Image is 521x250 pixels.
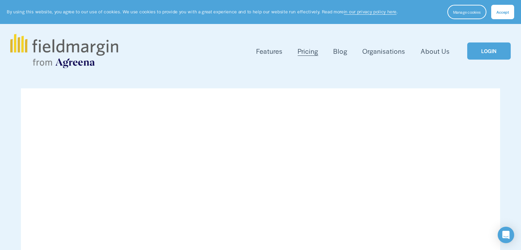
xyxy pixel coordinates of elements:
p: By using this website, you agree to our use of cookies. We use cookies to provide you with a grea... [7,9,398,15]
a: Pricing [298,46,318,57]
span: Manage cookies [453,9,481,15]
img: fieldmargin.com [10,34,118,68]
button: Manage cookies [447,5,486,19]
span: Features [256,46,283,56]
a: Organisations [362,46,405,57]
a: About Us [421,46,450,57]
a: LOGIN [467,42,510,60]
a: Blog [333,46,347,57]
div: Open Intercom Messenger [498,227,514,243]
button: Accept [491,5,514,19]
a: folder dropdown [256,46,283,57]
a: in our privacy policy here [344,9,397,15]
span: Accept [496,9,509,15]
